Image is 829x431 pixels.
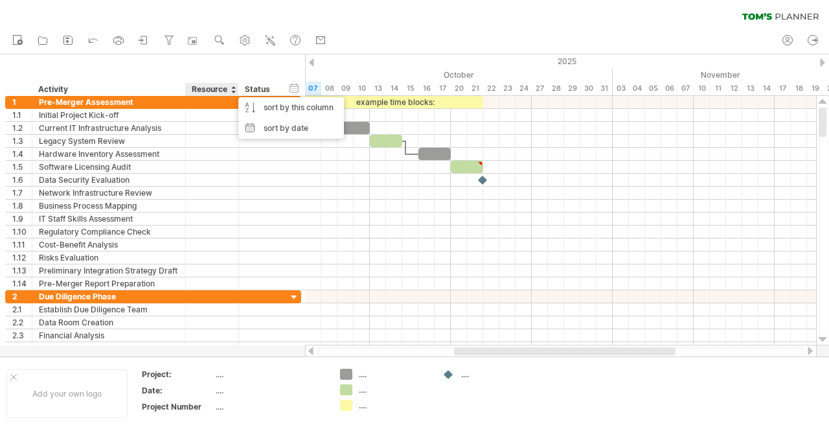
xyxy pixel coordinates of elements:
[142,401,213,412] div: Project Number
[305,82,321,95] div: Tuesday, 7 October 2025
[39,303,179,316] div: Establish Due Diligence Team
[354,82,370,95] div: Friday, 10 October 2025
[39,264,179,277] div: Preliminary Integration Strategy Draft
[12,239,32,251] div: 1.11
[710,82,726,95] div: Tuesday, 11 November 2025
[245,83,273,96] div: Status
[39,251,179,264] div: Risks Evaluation
[370,82,386,95] div: Monday, 13 October 2025
[629,82,645,95] div: Tuesday, 4 November 2025
[305,96,483,108] div: example time blocks:
[39,148,179,160] div: Hardware Inventory Assessment
[386,82,402,95] div: Tuesday, 14 October 2025
[12,200,32,212] div: 1.8
[39,161,179,173] div: Software Licensing Audit
[39,135,179,147] div: Legacy System Review
[645,82,661,95] div: Wednesday, 5 November 2025
[613,82,629,95] div: Monday, 3 November 2025
[499,82,516,95] div: Thursday, 23 October 2025
[142,385,213,396] div: Date:
[548,82,564,95] div: Tuesday, 28 October 2025
[726,82,742,95] div: Wednesday, 12 November 2025
[39,342,179,355] div: Operational Review
[12,109,32,121] div: 1.1
[451,82,467,95] div: Monday, 20 October 2025
[483,82,499,95] div: Wednesday, 22 October 2025
[39,226,179,238] div: Regulatory Compliance Check
[418,82,435,95] div: Thursday, 16 October 2025
[402,82,418,95] div: Wednesday, 15 October 2025
[807,82,823,95] div: Wednesday, 19 November 2025
[359,384,429,395] div: ....
[12,303,32,316] div: 2.1
[12,161,32,173] div: 1.5
[12,174,32,186] div: 1.6
[791,82,807,95] div: Tuesday, 18 November 2025
[12,264,32,277] div: 1.13
[238,97,344,118] div: sort by this column
[12,316,32,329] div: 2.2
[240,68,613,82] div: October 2025
[216,385,324,396] div: ....
[39,174,179,186] div: Data Security Evaluation
[192,83,231,96] div: Resource
[38,83,178,96] div: Activity
[12,251,32,264] div: 1.12
[12,226,32,238] div: 1.10
[39,200,179,212] div: Business Process Mapping
[142,369,213,380] div: Project:
[39,290,179,303] div: Due Diligence Phase
[39,96,179,108] div: Pre-Merger Assessment
[39,187,179,199] div: Network Infrastructure Review
[39,213,179,225] div: IT Staff Skills Assessment
[677,82,694,95] div: Friday, 7 November 2025
[12,277,32,290] div: 1.14
[467,82,483,95] div: Tuesday, 21 October 2025
[596,82,613,95] div: Friday, 31 October 2025
[39,329,179,342] div: Financial Analysis
[12,329,32,342] div: 2.3
[12,213,32,225] div: 1.9
[532,82,548,95] div: Monday, 27 October 2025
[564,82,580,95] div: Wednesday, 29 October 2025
[461,369,532,380] div: ....
[39,277,179,290] div: Pre-Merger Report Preparation
[12,342,32,355] div: 2.4
[12,290,32,303] div: 2
[359,400,429,411] div: ....
[580,82,596,95] div: Thursday, 30 October 2025
[758,82,775,95] div: Friday, 14 November 2025
[359,369,429,380] div: ....
[516,82,532,95] div: Friday, 24 October 2025
[742,82,758,95] div: Thursday, 13 November 2025
[12,96,32,108] div: 1
[216,369,324,380] div: ....
[12,122,32,134] div: 1.2
[694,82,710,95] div: Monday, 10 November 2025
[775,82,791,95] div: Monday, 17 November 2025
[39,316,179,329] div: Data Room Creation
[238,118,344,139] div: sort by date
[39,109,179,121] div: Initial Project Kick-off
[6,369,128,418] div: Add your own logo
[216,401,324,412] div: ....
[12,148,32,160] div: 1.4
[39,239,179,251] div: Cost-Benefit Analysis
[435,82,451,95] div: Friday, 17 October 2025
[321,82,337,95] div: Wednesday, 8 October 2025
[661,82,677,95] div: Thursday, 6 November 2025
[12,135,32,147] div: 1.3
[12,187,32,199] div: 1.7
[337,82,354,95] div: Thursday, 9 October 2025
[39,122,179,134] div: Current IT Infrastructure Analysis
